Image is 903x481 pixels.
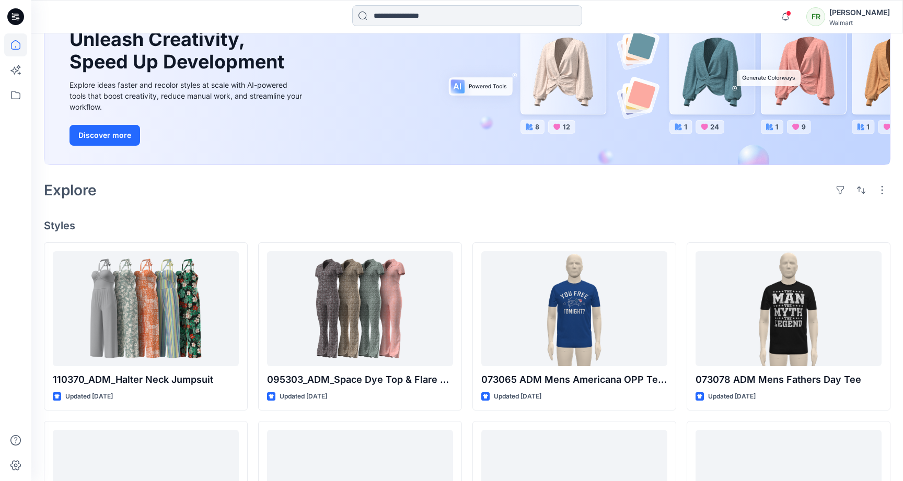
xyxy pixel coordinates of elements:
a: 073078 ADM Mens Fathers Day Tee [696,251,882,366]
p: 073065 ADM Mens Americana OPP Tee- Fashion Tier [481,372,667,387]
h1: Unleash Creativity, Speed Up Development [70,28,289,73]
p: 073078 ADM Mens Fathers Day Tee [696,372,882,387]
a: 095303_ADM_Space Dye Top & Flare Pant Set [267,251,453,366]
div: FR [806,7,825,26]
h4: Styles [44,219,890,232]
button: Discover more [70,125,140,146]
div: Explore ideas faster and recolor styles at scale with AI-powered tools that boost creativity, red... [70,79,305,112]
div: [PERSON_NAME] [829,6,890,19]
p: Updated [DATE] [280,391,327,402]
p: Updated [DATE] [708,391,756,402]
a: Discover more [70,125,305,146]
p: Updated [DATE] [65,391,113,402]
div: Walmart [829,19,890,27]
a: 110370_ADM_Halter Neck Jumpsuit [53,251,239,366]
p: 095303_ADM_Space Dye Top & Flare Pant Set [267,372,453,387]
p: Updated [DATE] [494,391,541,402]
p: 110370_ADM_Halter Neck Jumpsuit [53,372,239,387]
a: 073065 ADM Mens Americana OPP Tee- Fashion Tier [481,251,667,366]
h2: Explore [44,182,97,198]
